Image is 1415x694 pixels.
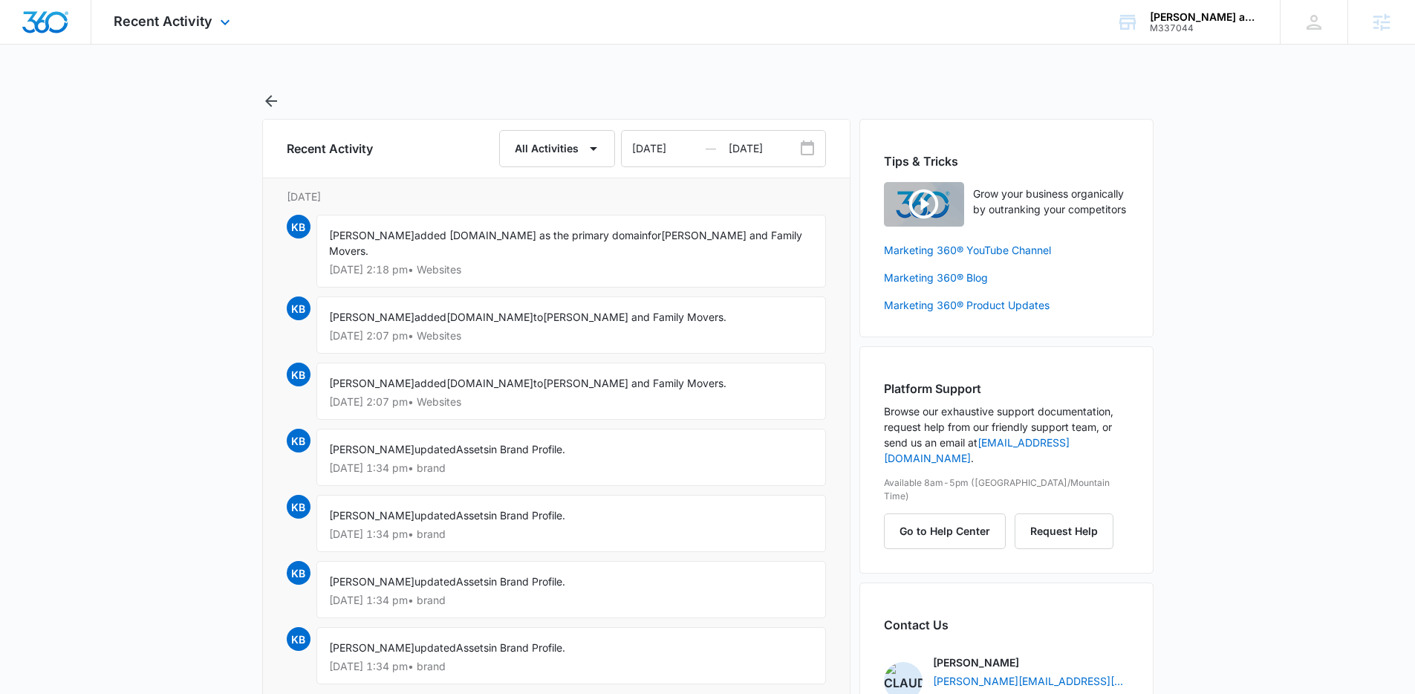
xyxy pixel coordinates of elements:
[329,265,813,275] p: [DATE] 2:18 pm • Websites
[533,377,543,389] span: to
[414,311,446,323] span: added
[884,476,1129,503] p: Available 8am-5pm ([GEOGRAPHIC_DATA]/Mountain Time)
[621,130,826,167] div: Date Range Input Group
[446,377,533,389] span: [DOMAIN_NAME]
[414,377,446,389] span: added
[287,495,310,519] span: KB
[329,443,414,455] span: [PERSON_NAME]
[329,463,813,473] p: [DATE] 1:34 pm • brand
[489,509,565,522] span: in Brand Profile.
[287,296,310,320] span: KB
[884,380,1129,398] h2: Platform Support
[329,311,414,323] span: [PERSON_NAME]
[489,641,565,654] span: in Brand Profile.
[933,655,1019,670] p: [PERSON_NAME]
[729,131,825,166] input: Date Range To
[414,509,456,522] span: updated
[1015,525,1113,537] a: Request Help
[543,311,726,323] span: [PERSON_NAME] and Family Movers.
[648,229,661,241] span: for
[329,229,414,241] span: [PERSON_NAME]
[884,182,964,227] img: Quick Overview Video
[114,13,212,29] span: Recent Activity
[884,242,1129,258] a: Marketing 360® YouTube Channel
[1150,23,1258,33] div: account id
[329,397,813,407] p: [DATE] 2:07 pm • Websites
[329,595,813,606] p: [DATE] 1:34 pm • brand
[533,311,543,323] span: to
[1150,11,1258,23] div: account name
[489,575,565,588] span: in Brand Profile.
[287,363,310,386] span: KB
[489,443,565,455] span: in Brand Profile.
[884,513,1006,549] button: Go to Help Center
[287,189,826,204] p: [DATE]
[414,443,456,455] span: updated
[456,641,489,654] span: Assets
[329,377,414,389] span: [PERSON_NAME]
[884,403,1129,466] p: Browse our exhaustive support documentation, request help from our friendly support team, or send...
[329,641,414,654] span: [PERSON_NAME]
[543,377,726,389] span: [PERSON_NAME] and Family Movers.
[456,575,489,588] span: Assets
[884,525,1015,537] a: Go to Help Center
[884,297,1129,313] a: Marketing 360® Product Updates
[329,331,813,341] p: [DATE] 2:07 pm • Websites
[329,509,414,522] span: [PERSON_NAME]
[329,661,813,672] p: [DATE] 1:34 pm • brand
[414,575,456,588] span: updated
[1015,513,1113,549] button: Request Help
[973,186,1129,217] p: Grow your business organically by outranking your competitors
[287,140,373,158] h6: Recent Activity
[287,429,310,453] span: KB
[329,529,813,539] p: [DATE] 1:34 pm • brand
[706,131,716,166] span: —
[456,443,489,455] span: Assets
[456,509,489,522] span: Assets
[499,130,615,167] button: All Activities
[329,575,414,588] span: [PERSON_NAME]
[933,673,1129,689] a: [PERSON_NAME][EMAIL_ADDRESS][PERSON_NAME][DOMAIN_NAME]
[287,215,310,239] span: KB
[884,152,1129,170] h2: Tips & Tricks
[884,270,1129,285] a: Marketing 360® Blog
[884,616,1129,634] h2: Contact Us
[414,229,648,241] span: added [DOMAIN_NAME] as the primary domain
[414,641,456,654] span: updated
[446,311,533,323] span: [DOMAIN_NAME]
[287,561,310,585] span: KB
[622,131,729,166] input: Date Range From
[287,627,310,651] span: KB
